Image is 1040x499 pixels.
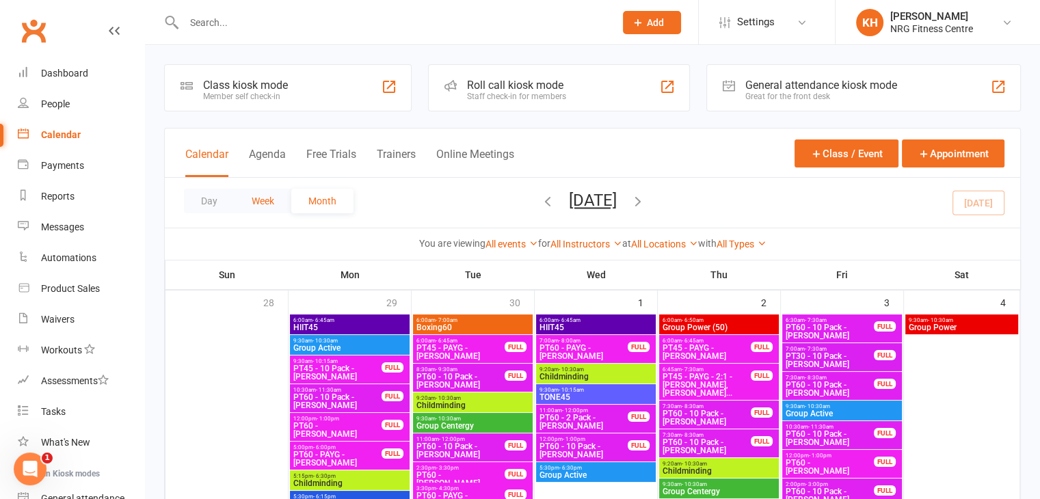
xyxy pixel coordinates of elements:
[785,459,875,475] span: PT60 - [PERSON_NAME]
[751,407,773,418] div: FULL
[682,366,704,373] span: - 7:30am
[505,370,526,381] div: FULL
[539,338,628,344] span: 7:00am
[293,338,407,344] span: 9:30am
[662,432,751,438] span: 7:30am
[436,395,461,401] span: - 10:30am
[263,291,288,313] div: 28
[539,414,628,430] span: PT60 - 2 Pack - [PERSON_NAME]
[539,366,653,373] span: 9:20am
[18,89,144,120] a: People
[662,344,751,360] span: PT45 - PAYG - [PERSON_NAME]
[874,428,896,438] div: FULL
[662,403,751,409] span: 7:30am
[682,338,704,344] span: - 6:45am
[18,120,144,150] a: Calendar
[638,291,657,313] div: 1
[662,373,751,397] span: PT45 - PAYG - 2:1 - [PERSON_NAME], [PERSON_NAME]...
[293,393,382,409] span: PT60 - 10 Pack - [PERSON_NAME]
[316,387,341,393] span: - 11:30am
[505,440,526,450] div: FULL
[293,444,382,450] span: 5:00pm
[293,450,382,467] span: PT60 - PAYG - [PERSON_NAME]
[416,395,530,401] span: 9:20am
[41,68,88,79] div: Dashboard
[509,291,534,313] div: 30
[18,304,144,335] a: Waivers
[805,317,827,323] span: - 7:30am
[41,406,66,417] div: Tasks
[902,139,1004,167] button: Appointment
[416,373,505,389] span: PT60 - 10 Pack - [PERSON_NAME]
[1000,291,1019,313] div: 4
[18,273,144,304] a: Product Sales
[539,465,653,471] span: 5:30pm
[293,479,407,487] span: Childminding
[180,13,605,32] input: Search...
[203,92,288,101] div: Member self check-in
[662,467,776,475] span: Childminding
[436,366,457,373] span: - 9:30am
[682,461,707,467] span: - 10:30am
[439,436,465,442] span: - 12:00pm
[874,379,896,389] div: FULL
[377,148,416,177] button: Trainers
[539,323,653,332] span: HIIT45
[559,366,584,373] span: - 10:30am
[293,387,382,393] span: 10:30am
[662,487,776,496] span: Group Centergy
[890,23,973,35] div: NRG Fitness Centre
[313,444,336,450] span: - 6:00pm
[293,358,382,364] span: 9:30am
[41,283,100,294] div: Product Sales
[18,427,144,458] a: What's New
[628,440,650,450] div: FULL
[306,148,356,177] button: Free Trials
[289,260,412,289] th: Mon
[745,92,897,101] div: Great for the front desk
[550,239,622,249] a: All Instructors
[416,323,530,332] span: Boxing60
[416,442,505,459] span: PT60 - 10 Pack - [PERSON_NAME]
[467,79,566,92] div: Roll call kiosk mode
[884,291,903,313] div: 3
[41,437,90,448] div: What's New
[185,148,228,177] button: Calendar
[874,457,896,467] div: FULL
[416,366,505,373] span: 8:30am
[538,238,550,249] strong: for
[785,430,875,446] span: PT60 - 10 Pack - [PERSON_NAME]
[436,148,514,177] button: Online Meetings
[165,260,289,289] th: Sun
[662,323,776,332] span: Group Power (50)
[717,239,766,249] a: All Types
[682,403,704,409] span: - 8:30am
[291,189,354,213] button: Month
[436,317,457,323] span: - 7:00am
[436,465,459,471] span: - 3:30pm
[682,317,704,323] span: - 6:50am
[235,189,291,213] button: Week
[808,424,834,430] span: - 11:30am
[18,181,144,212] a: Reports
[293,364,382,381] span: PT45 - 10 Pack - [PERSON_NAME]
[737,7,775,38] span: Settings
[41,191,75,202] div: Reports
[42,453,53,463] span: 1
[539,387,653,393] span: 9:30am
[382,448,403,459] div: FULL
[745,79,897,92] div: General attendance kiosk mode
[41,345,82,355] div: Workouts
[785,375,875,381] span: 7:30am
[293,344,407,352] span: Group Active
[18,150,144,181] a: Payments
[874,350,896,360] div: FULL
[535,260,658,289] th: Wed
[467,92,566,101] div: Staff check-in for members
[647,17,664,28] span: Add
[662,461,776,467] span: 9:20am
[41,129,81,140] div: Calendar
[293,317,407,323] span: 6:00am
[416,401,530,409] span: Childminding
[436,416,461,422] span: - 10:30am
